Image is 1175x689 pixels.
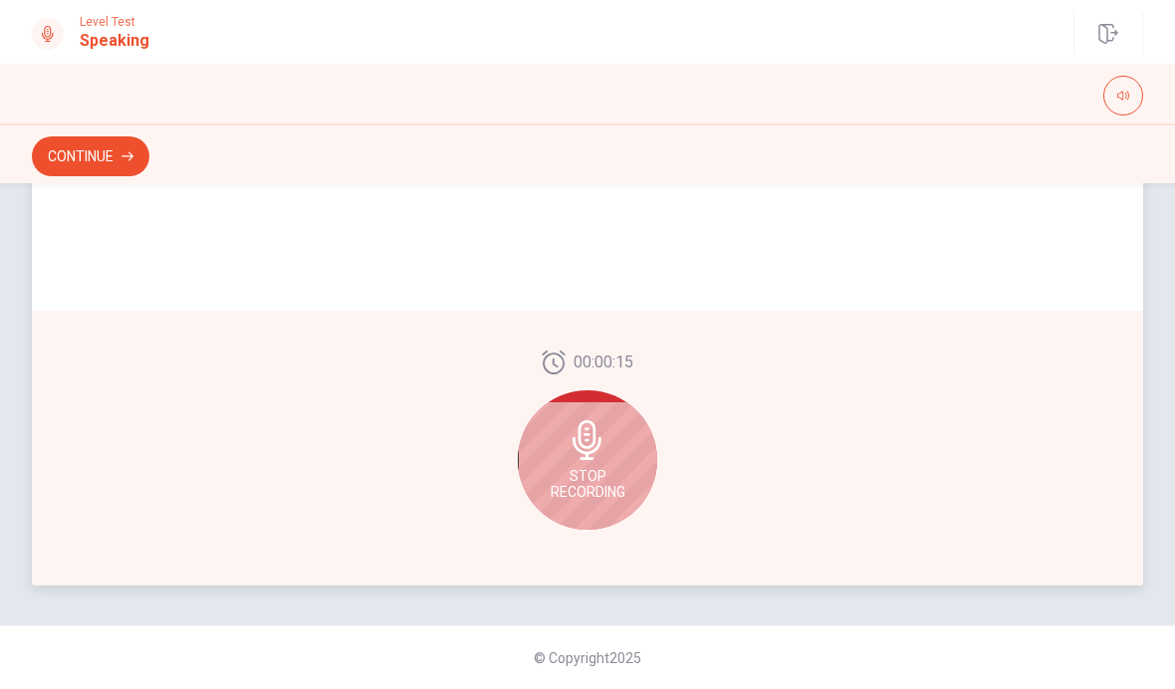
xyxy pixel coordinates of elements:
[32,136,149,176] button: Continue
[80,15,149,29] span: Level Test
[551,468,625,500] span: Stop Recording
[80,29,149,53] h1: Speaking
[534,650,641,666] span: © Copyright 2025
[574,350,633,374] span: 00:00:15
[518,390,657,530] div: Stop Recording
